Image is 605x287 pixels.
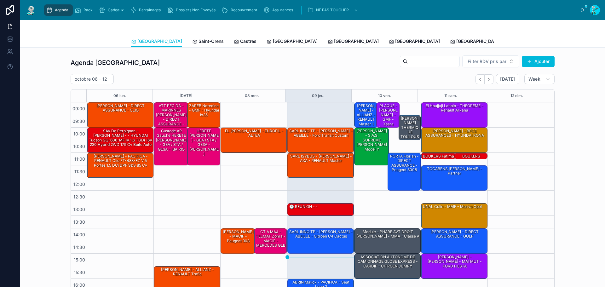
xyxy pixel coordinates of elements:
[468,58,506,65] span: Filter RDV pris par
[72,270,87,275] span: 15:30
[155,267,220,277] div: [PERSON_NAME] - ALLIANZ - RENAULT Trafic
[289,128,353,139] div: SARL INNO TP - [PERSON_NAME] - ABEILLE - ford transit custom
[137,38,182,44] span: [GEOGRAPHIC_DATA]
[421,103,487,127] div: El Houjjaji Lahbib - THEOREME - Renault Arkana
[528,76,540,82] span: Week
[305,4,361,16] a: NE PAS TOUCHER
[87,128,153,152] div: SAV de Perpignan - [PERSON_NAME] - - HYUNDAI Tucson GQ-606-MF IV 1.6 TGDi 16V 230 Hybrid 2WD 179 ...
[71,106,87,111] span: 09:00
[128,4,165,16] a: Parrainages
[485,74,493,84] button: Next
[88,153,153,168] div: [PERSON_NAME] - PACIFICA - RENAULT Clio FT-438-EZ V 5 Portes 1.5 dCi DPF S&S 85 cv
[75,76,107,82] h2: octobre 06 – 12
[422,204,482,210] div: UNAL Colin - MAIF - Meriva Opel
[450,36,501,48] a: [GEOGRAPHIC_DATA]
[71,58,160,67] h1: Agenda [GEOGRAPHIC_DATA]
[72,219,87,225] span: 13:30
[316,8,349,13] span: NE PAS TOUCHER
[422,128,487,139] div: [PERSON_NAME] - BPCE ASSURANCES - HYUNDAI KONA
[421,229,487,253] div: [PERSON_NAME] - DIRECT ASSURANCE - GOLF
[388,153,421,190] div: PORTA Florian - DIRECT ASSURANCE - Peugeot 3008
[400,116,420,153] div: [PERSON_NAME] THERMIQUE TOULOUSE - FATEC (SNCF) - TRAFFIC
[25,5,37,15] img: App logo
[84,8,93,13] span: Rack
[222,128,286,139] div: EL [PERSON_NAME] - EUROFIL - ALTEA
[510,89,523,102] button: 12 dim.
[328,36,379,48] a: [GEOGRAPHIC_DATA]
[399,115,420,140] div: [PERSON_NAME] THERMIQUE TOULOUSE - FATEC (SNCF) - TRAFFIC
[500,76,515,82] span: [DATE]
[422,229,487,239] div: [PERSON_NAME] - DIRECT ASSURANCE - GOLF
[524,74,555,84] button: Week
[312,89,325,102] button: 09 jeu.
[444,89,457,102] button: 11 sam.
[113,89,126,102] button: 06 lun.
[354,103,377,127] div: [PERSON_NAME] - ALLIANZ - RENAULT Master 1
[289,153,353,164] div: SARL ISYBUS - [PERSON_NAME] - AXA - RENAULT Master
[187,103,220,127] div: ZAREB Noredine - GMF - hyundai ix35
[455,153,487,159] div: BOUKERS Fatima - CIC - PICASSO C4
[87,153,153,178] div: [PERSON_NAME] - PACIFICA - RENAULT Clio FT-438-EZ V 5 Portes 1.5 dCi DPF S&S 85 cv
[88,128,153,148] div: SAV de Perpignan - [PERSON_NAME] - - HYUNDAI Tucson GQ-606-MF IV 1.6 TGDi 16V 230 Hybrid 2WD 179 ...
[139,8,161,13] span: Parrainages
[456,38,501,44] span: [GEOGRAPHIC_DATA]
[221,229,255,253] div: [PERSON_NAME] - MACIF - Peugeot 308
[273,38,318,44] span: [GEOGRAPHIC_DATA]
[378,89,391,102] div: 10 ven.
[289,204,318,210] div: 🕒 RÉUNION - -
[262,4,297,16] a: Assurances
[289,229,353,239] div: SARL INNO TP - [PERSON_NAME] - ABEILLE - Citroën C4 cactus
[496,74,519,84] button: [DATE]
[355,254,420,269] div: ASSOCIATION AUTONOME DE CAMIONNAGE GLOBE EXPRESS - CARDIF - CITROEN JUMPY
[377,103,399,127] div: PLAQUE - [PERSON_NAME] - GMF - Xsara [PERSON_NAME]
[355,128,388,152] div: [PERSON_NAME] - S.A.S. SUPREME [PERSON_NAME] Model Y
[389,36,440,48] a: [GEOGRAPHIC_DATA]
[288,229,354,253] div: SARL INNO TP - [PERSON_NAME] - ABEILLE - Citroën C4 cactus
[422,153,455,168] div: BOUKERS Fatima - CIC - C4 PICASSO
[71,118,87,124] span: 09:30
[422,254,487,269] div: [PERSON_NAME] - [PERSON_NAME] - MATMUT - FORD FIESTA
[97,4,128,16] a: Cadeaux
[421,153,455,159] div: BOUKERS Fatima - CIC - C4 PICASSO
[456,153,487,168] div: BOUKERS Fatima - CIC - PICASSO C4
[44,4,73,16] a: Agenda
[108,8,124,13] span: Cadeaux
[72,194,87,199] span: 12:30
[154,128,188,165] div: Custode AR Gauche HERETE [PERSON_NAME] - GEA / STA / GE3A - KIA RIO
[421,204,487,228] div: UNAL Colin - MAIF - Meriva Opel
[55,8,68,13] span: Agenda
[154,103,188,127] div: ATT PEC DA - MARINNES [PERSON_NAME] - DIRECT ASSURANCE - OPEL tigra
[255,229,287,249] div: CT A MAJ - TELMAT Zohra - MACIF - MERCEDES GLB
[72,207,87,212] span: 13:00
[475,74,485,84] button: Back
[389,153,420,173] div: PORTA Florian - DIRECT ASSURANCE - Peugeot 3008
[354,128,389,165] div: [PERSON_NAME] - S.A.S. SUPREME [PERSON_NAME] Model Y
[245,89,259,102] button: 08 mer.
[87,103,153,127] div: [PERSON_NAME] - DIRECT ASSURANCE - CLIO
[522,56,555,67] a: Ajouter
[88,103,153,113] div: [PERSON_NAME] - DIRECT ASSURANCE - CLIO
[334,38,379,44] span: [GEOGRAPHIC_DATA]
[267,36,318,48] a: [GEOGRAPHIC_DATA]
[73,4,97,16] a: Rack
[354,229,420,253] div: Module - PHARE AVT DROIT [PERSON_NAME] - MMA - classe A
[422,166,487,176] div: TOCABENS [PERSON_NAME] - Partner
[288,204,354,215] div: 🕒 RÉUNION - -
[72,257,87,262] span: 15:00
[188,103,220,118] div: ZAREB Noredine - GMF - hyundai ix35
[72,232,87,237] span: 14:00
[288,128,354,152] div: SARL INNO TP - [PERSON_NAME] - ABEILLE - ford transit custom
[72,131,87,136] span: 10:00
[155,103,188,131] div: ATT PEC DA - MARINNES [PERSON_NAME] - DIRECT ASSURANCE - OPEL tigra
[180,89,192,102] button: [DATE]
[73,169,87,174] span: 11:30
[254,229,287,253] div: CT A MAJ - TELMAT Zohra - MACIF - MERCEDES GLB
[355,103,377,127] div: [PERSON_NAME] - ALLIANZ - RENAULT Master 1
[222,229,255,244] div: [PERSON_NAME] - MACIF - Peugeot 308
[421,128,487,152] div: [PERSON_NAME] - BPCE ASSURANCES - HYUNDAI KONA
